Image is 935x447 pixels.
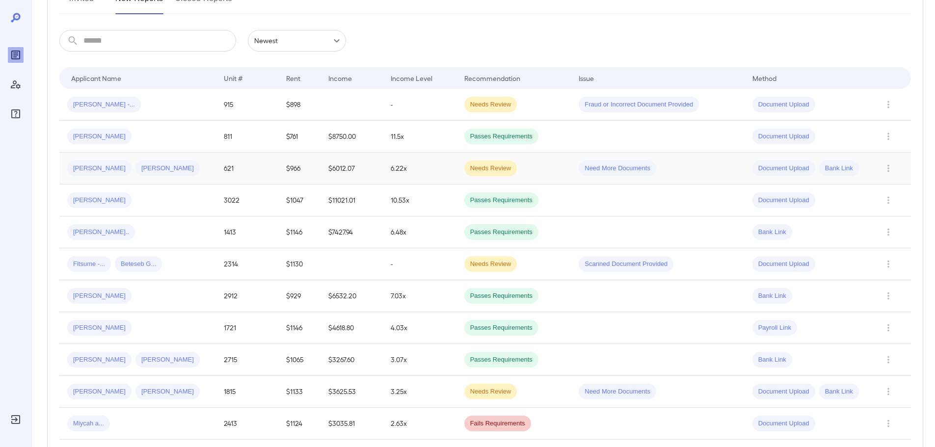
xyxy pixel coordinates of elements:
[881,384,896,399] button: Row Actions
[881,129,896,144] button: Row Actions
[278,184,320,216] td: $1047
[383,408,456,440] td: 2.63x
[321,153,383,184] td: $6012.07
[383,312,456,344] td: 4.03x
[752,228,792,237] span: Bank Link
[216,248,279,280] td: 2314
[115,260,162,269] span: Beteseb G...
[579,260,673,269] span: Scanned Document Provided
[752,100,815,109] span: Document Upload
[278,376,320,408] td: $1133
[881,256,896,272] button: Row Actions
[321,312,383,344] td: $4618.80
[321,280,383,312] td: $6532.20
[135,355,200,365] span: [PERSON_NAME]
[464,196,538,205] span: Passes Requirements
[67,228,135,237] span: [PERSON_NAME]..
[67,323,132,333] span: [PERSON_NAME]
[321,376,383,408] td: $3625.53
[579,164,656,173] span: Need More Documents
[464,164,517,173] span: Needs Review
[8,106,24,122] div: FAQ
[216,408,279,440] td: 2413
[286,72,302,84] div: Rent
[464,72,520,84] div: Recommendation
[67,100,141,109] span: [PERSON_NAME] -...
[216,376,279,408] td: 1815
[881,288,896,304] button: Row Actions
[579,100,699,109] span: Fraud or Incorrect Document Provided
[135,164,200,173] span: [PERSON_NAME]
[71,72,121,84] div: Applicant Name
[752,164,815,173] span: Document Upload
[464,228,538,237] span: Passes Requirements
[383,89,456,121] td: -
[752,419,815,428] span: Document Upload
[278,153,320,184] td: $966
[278,121,320,153] td: $761
[278,312,320,344] td: $1146
[278,216,320,248] td: $1146
[67,196,132,205] span: [PERSON_NAME]
[67,355,132,365] span: [PERSON_NAME]
[278,408,320,440] td: $1124
[464,100,517,109] span: Needs Review
[278,344,320,376] td: $1065
[752,72,776,84] div: Method
[383,121,456,153] td: 11.5x
[216,153,279,184] td: 621
[216,184,279,216] td: 3022
[216,89,279,121] td: 915
[278,248,320,280] td: $1130
[881,352,896,368] button: Row Actions
[881,160,896,176] button: Row Actions
[383,216,456,248] td: 6.48x
[391,72,432,84] div: Income Level
[383,344,456,376] td: 3.07x
[135,387,200,396] span: [PERSON_NAME]
[464,355,538,365] span: Passes Requirements
[881,192,896,208] button: Row Actions
[321,121,383,153] td: $8750.00
[216,216,279,248] td: 1413
[67,419,110,428] span: Miycah a...
[881,416,896,431] button: Row Actions
[67,164,132,173] span: [PERSON_NAME]
[819,164,859,173] span: Bank Link
[383,248,456,280] td: -
[321,344,383,376] td: $3267.60
[67,132,132,141] span: [PERSON_NAME]
[819,387,859,396] span: Bank Link
[67,387,132,396] span: [PERSON_NAME]
[321,184,383,216] td: $11021.01
[579,387,656,396] span: Need More Documents
[328,72,352,84] div: Income
[464,291,538,301] span: Passes Requirements
[224,72,242,84] div: Unit #
[752,323,797,333] span: Payroll Link
[216,312,279,344] td: 1721
[383,153,456,184] td: 6.22x
[881,320,896,336] button: Row Actions
[464,260,517,269] span: Needs Review
[383,184,456,216] td: 10.53x
[752,387,815,396] span: Document Upload
[216,344,279,376] td: 2715
[464,387,517,396] span: Needs Review
[464,323,538,333] span: Passes Requirements
[579,72,594,84] div: Issue
[8,412,24,427] div: Log Out
[752,355,792,365] span: Bank Link
[321,216,383,248] td: $7427.94
[67,291,132,301] span: [PERSON_NAME]
[752,196,815,205] span: Document Upload
[752,291,792,301] span: Bank Link
[464,132,538,141] span: Passes Requirements
[8,47,24,63] div: Reports
[752,132,815,141] span: Document Upload
[383,376,456,408] td: 3.25x
[752,260,815,269] span: Document Upload
[278,280,320,312] td: $929
[881,97,896,112] button: Row Actions
[881,224,896,240] button: Row Actions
